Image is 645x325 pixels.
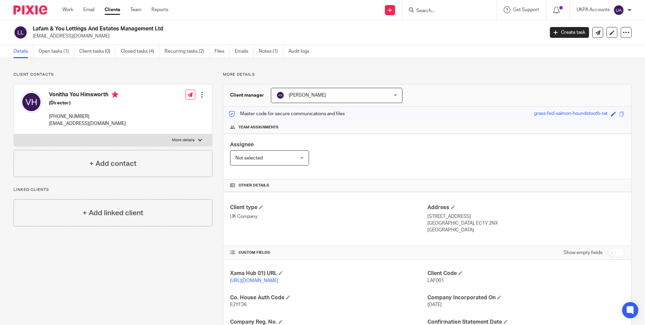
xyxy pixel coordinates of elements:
p: [STREET_ADDRESS] [427,213,624,220]
h4: Client Code [427,270,624,277]
p: [EMAIL_ADDRESS][DOMAIN_NAME] [49,120,126,127]
img: svg%3E [276,91,284,99]
a: Recurring tasks (2) [165,45,209,58]
p: UK Company [230,213,427,220]
h2: Lafam & You Lettings And Estates Management Ltd [33,25,438,32]
a: Work [62,6,73,13]
p: More details [223,72,632,77]
img: Pixie [13,5,47,15]
div: grass-fed-salmon-houndstooth-rat [534,110,608,118]
p: Linked clients [13,187,213,193]
p: More details [172,137,195,143]
a: Client tasks (0) [79,45,116,58]
img: svg%3E [13,25,28,40]
h4: Xama Hub 01) URL [230,270,427,277]
a: Files [215,45,230,58]
a: Clients [105,6,120,13]
a: Closed tasks (4) [121,45,160,58]
a: Details [13,45,33,58]
span: [PERSON_NAME] [289,93,326,98]
a: Reports [151,6,168,13]
h4: + Add linked client [83,208,143,218]
h4: + Add contact [89,158,137,169]
a: Open tasks (1) [38,45,74,58]
a: Team [130,6,141,13]
a: Emails [235,45,254,58]
img: svg%3E [21,91,42,113]
span: LAF001 [427,278,444,283]
span: Team assignments [239,125,279,130]
p: [GEOGRAPHIC_DATA] [427,227,624,233]
span: Assignee [230,142,254,147]
label: Show empty fields [564,249,602,256]
span: Other details [239,183,269,188]
span: Get Support [513,7,539,12]
i: Primary [112,91,118,98]
img: svg%3E [613,5,624,16]
p: Master code for secure communications and files [228,110,345,117]
p: [PHONE_NUMBER] [49,113,126,120]
a: [URL][DOMAIN_NAME] [230,278,278,283]
h5: (Director) [49,100,126,106]
p: Client contacts [13,72,213,77]
h4: CUSTOM FIELDS [230,250,427,255]
span: [DATE] [427,302,442,307]
h4: Company Incorporated On [427,294,624,301]
h4: Co. House Auth Code [230,294,427,301]
input: Search [416,8,476,14]
p: [EMAIL_ADDRESS][DOMAIN_NAME] [33,33,540,40]
h4: Vonitha You Himsworth [49,91,126,100]
p: [GEOGRAPHIC_DATA], EC1V 2NX [427,220,624,227]
a: Email [83,6,94,13]
a: Create task [550,27,589,38]
p: UKPA Accounts [577,6,610,13]
a: Notes (1) [259,45,283,58]
h4: Client type [230,204,427,211]
span: E2YF36 [230,302,247,307]
a: Audit logs [288,45,314,58]
h4: Address [427,204,624,211]
h3: Client manager [230,92,264,99]
span: Not selected [235,156,263,160]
